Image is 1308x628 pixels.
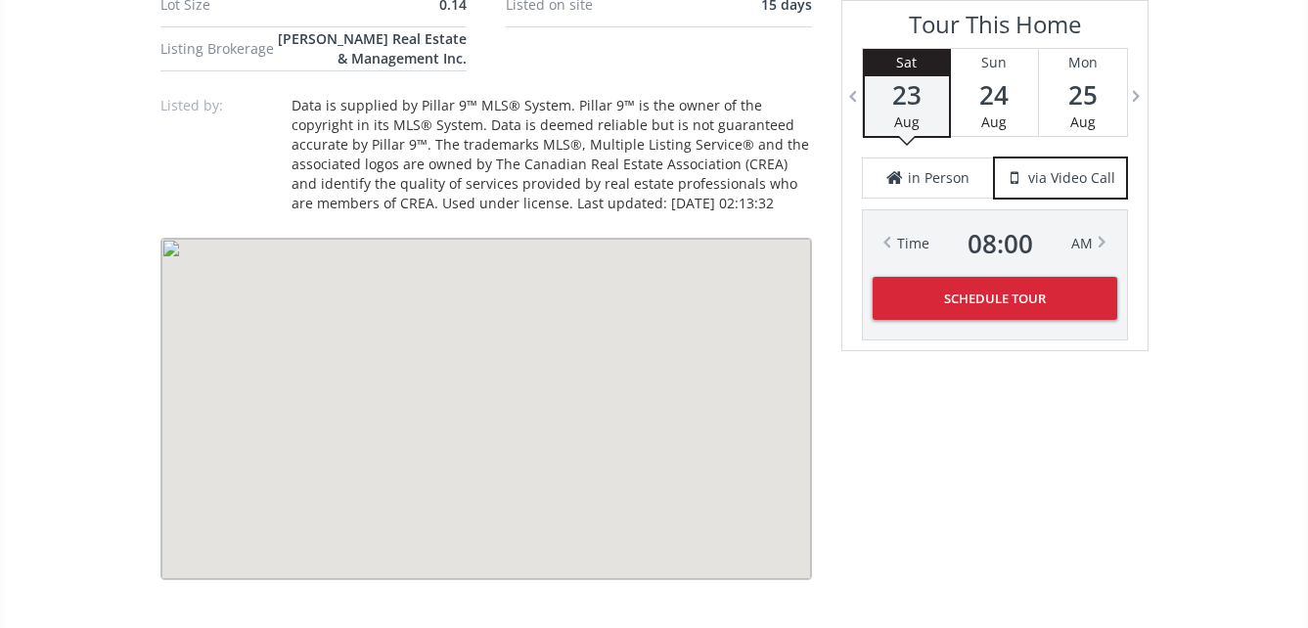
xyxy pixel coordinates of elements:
[1039,49,1127,76] div: Mon
[873,277,1117,320] button: Schedule Tour
[908,168,970,188] span: in Person
[865,81,949,109] span: 23
[897,230,1093,257] div: Time AM
[951,49,1038,76] div: Sun
[1028,168,1115,188] span: via Video Call
[1039,81,1127,109] span: 25
[862,11,1128,48] h3: Tour This Home
[160,96,278,115] p: Listed by:
[865,49,949,76] div: Sat
[968,230,1033,257] span: 08 : 00
[894,112,920,131] span: Aug
[160,42,274,56] div: Listing Brokerage
[1070,112,1096,131] span: Aug
[278,29,467,67] span: [PERSON_NAME] Real Estate & Management Inc.
[981,112,1007,131] span: Aug
[292,96,812,213] div: Data is supplied by Pillar 9™ MLS® System. Pillar 9™ is the owner of the copyright in its MLS® Sy...
[951,81,1038,109] span: 24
